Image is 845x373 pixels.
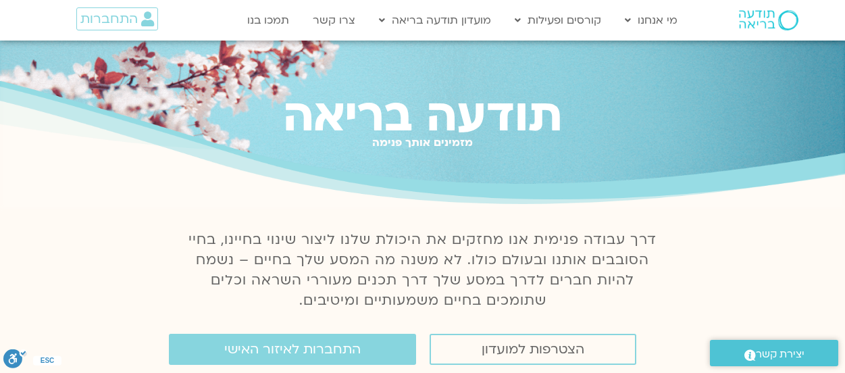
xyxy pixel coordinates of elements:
a: קורסים ופעילות [508,7,608,33]
a: מועדון תודעה בריאה [372,7,498,33]
a: הצטרפות למועדון [430,334,636,365]
a: יצירת קשר [710,340,838,366]
a: תמכו בנו [240,7,296,33]
a: צרו קשר [306,7,362,33]
img: תודעה בריאה [739,10,798,30]
span: יצירת קשר [756,345,804,364]
p: דרך עבודה פנימית אנו מחזקים את היכולת שלנו ליצור שינוי בחיינו, בחיי הסובבים אותנו ובעולם כולו. לא... [181,230,665,311]
span: התחברות [80,11,138,26]
a: מי אנחנו [618,7,684,33]
a: התחברות לאיזור האישי [169,334,416,365]
span: הצטרפות למועדון [482,342,584,357]
a: התחברות [76,7,158,30]
span: התחברות לאיזור האישי [224,342,361,357]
